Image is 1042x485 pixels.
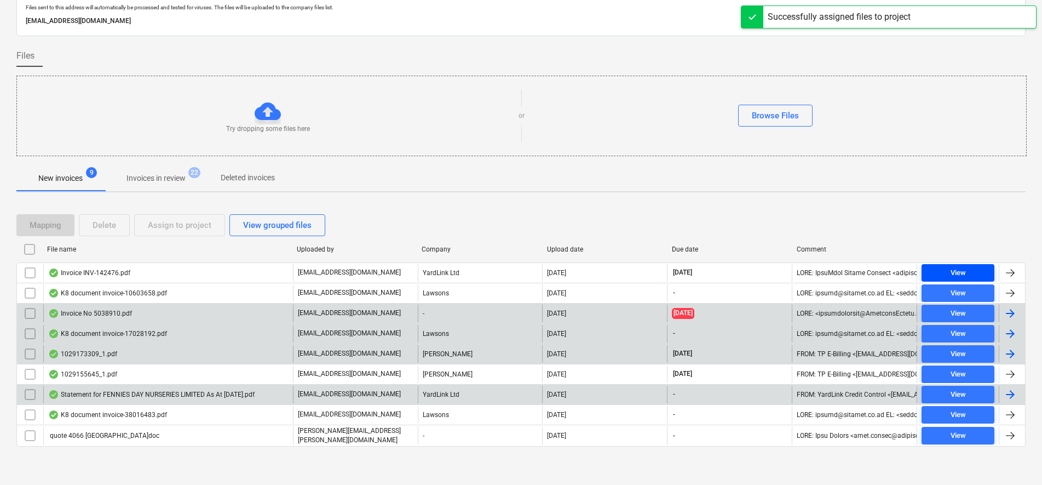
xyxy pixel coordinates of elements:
div: OCR finished [48,269,59,277]
div: File name [47,246,288,253]
div: YardLink Ltd [418,386,543,403]
div: View grouped files [243,218,312,232]
div: View [951,348,966,361]
div: View [951,267,966,279]
p: [EMAIL_ADDRESS][DOMAIN_NAME] [298,390,401,399]
button: View [922,305,994,322]
div: quote 4066 [GEOGRAPHIC_DATA]doc [48,432,159,440]
div: View [951,328,966,340]
div: Try dropping some files hereorBrowse Files [16,76,1027,156]
div: [DATE] [547,432,566,440]
div: [PERSON_NAME] [418,366,543,383]
div: Uploaded by [297,246,413,253]
div: Browse Files [752,109,799,123]
div: Successfully assigned files to project [768,10,911,24]
p: Try dropping some files here [226,124,310,134]
button: View [922,366,994,383]
p: Deleted invoices [221,172,275,184]
div: View [951,368,966,381]
span: - [672,329,676,338]
div: [DATE] [547,370,566,378]
button: View grouped files [229,214,325,236]
div: K8 document invoice-38016483.pdf [48,410,167,419]
div: K8 document invoice-10603658.pdf [48,289,167,298]
span: [DATE] [672,349,693,358]
div: [DATE] [547,330,566,338]
p: [EMAIL_ADDRESS][DOMAIN_NAME] [298,309,401,318]
span: - [672,288,676,298]
span: - [672,410,676,419]
div: OCR finished [48,410,59,419]
div: OCR finished [48,309,59,318]
button: View [922,284,994,302]
div: View [951,430,966,442]
p: [EMAIL_ADDRESS][DOMAIN_NAME] [298,349,401,358]
p: [PERSON_NAME][EMAIL_ADDRESS][PERSON_NAME][DOMAIN_NAME] [298,426,413,445]
div: OCR finished [48,350,59,358]
div: [DATE] [547,391,566,398]
div: Invoice INV-142476.pdf [48,269,130,277]
div: OCR finished [48,289,59,298]
p: [EMAIL_ADDRESS][DOMAIN_NAME] [26,15,1016,27]
div: Lawsons [418,325,543,343]
div: Company [422,246,538,253]
button: Browse Files [738,105,813,127]
div: [DATE] [547,350,566,358]
span: 22 [188,167,200,178]
span: - [672,390,676,399]
div: [DATE] [547,411,566,419]
button: View [922,427,994,444]
div: K8 document invoice-17028192.pdf [48,329,167,338]
span: Files [16,49,34,62]
p: [EMAIL_ADDRESS][DOMAIN_NAME] [298,329,401,338]
button: View [922,345,994,363]
div: Statement for FENNIES DAY NURSERIES LIMITED As At [DATE].pdf [48,390,255,399]
span: [DATE] [672,268,693,277]
p: [EMAIL_ADDRESS][DOMAIN_NAME] [298,369,401,379]
div: Lawsons [418,406,543,424]
div: OCR finished [48,390,59,399]
p: or [519,111,525,121]
div: YardLink Ltd [418,264,543,282]
div: Lawsons [418,284,543,302]
span: [DATE] [672,369,693,379]
div: Invoice No 5038910.pdf [48,309,132,318]
div: View [951,409,966,421]
p: [EMAIL_ADDRESS][DOMAIN_NAME] [298,288,401,298]
button: View [922,325,994,343]
button: View [922,386,994,403]
div: View [951,307,966,320]
div: View [951,389,966,401]
div: 1029155645_1.pdf [48,370,117,379]
div: Comment [797,246,913,253]
span: 9 [86,167,97,178]
p: Files sent to this address will automatically be processed and tested for viruses. The files will... [26,4,1016,11]
button: View [922,264,994,282]
button: View [922,406,994,424]
p: [EMAIL_ADDRESS][DOMAIN_NAME] [298,410,401,419]
div: [DATE] [547,310,566,317]
p: New invoices [38,173,83,184]
div: [DATE] [547,289,566,297]
div: View [951,287,966,300]
span: - [672,431,676,441]
div: - [418,426,543,445]
div: Upload date [547,246,663,253]
p: Invoices in review [126,173,186,184]
div: [DATE] [547,269,566,277]
span: [DATE] [672,308,694,318]
p: [EMAIL_ADDRESS][DOMAIN_NAME] [298,268,401,277]
div: 1029173309_1.pdf [48,350,117,358]
div: OCR finished [48,329,59,338]
div: OCR finished [48,370,59,379]
div: - [418,305,543,322]
div: Due date [672,246,788,253]
div: [PERSON_NAME] [418,345,543,363]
